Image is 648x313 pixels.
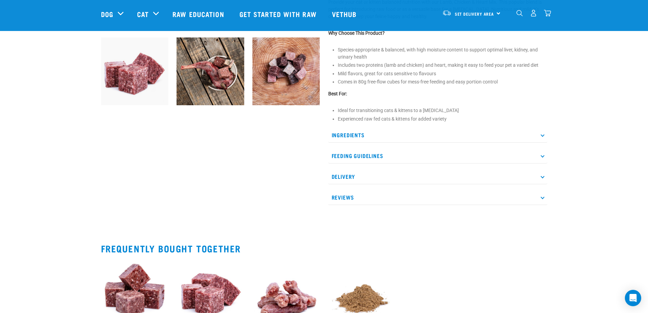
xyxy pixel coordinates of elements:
a: Raw Education [166,0,232,28]
img: 1124 Lamb Chicken Heart Mix 01 [101,37,169,105]
img: Lamb Salmon Duck Possum Heart Mixes [252,37,320,105]
li: Mild flavors, great for cats sensitive to flavours [338,70,547,77]
p: Reviews [328,190,547,205]
a: Cat [137,9,149,19]
li: Includes two proteins (lamb and chicken) and heart, making it easy to feed your pet a varied diet [338,62,547,69]
img: van-moving.png [442,10,451,16]
a: Vethub [325,0,365,28]
li: Comes in 80g free-flow cubes for mess-free feeding and easy portion control [338,78,547,85]
li: Species-appropriate & balanced, with high moisture content to support optimal liver, kidney, and ... [338,46,547,61]
a: Dog [101,9,113,19]
img: home-icon@2x.png [544,10,551,17]
p: Delivery [328,169,547,184]
h2: Frequently bought together [101,243,547,254]
span: Set Delivery Area [455,13,494,15]
p: Ingredients [328,127,547,143]
li: Ideal for transitioning cats & kittens to a [MEDICAL_DATA] [338,107,547,114]
div: Open Intercom Messenger [625,290,641,306]
p: Feeding Guidelines [328,148,547,163]
img: home-icon-1@2x.png [516,10,523,16]
strong: Why Choose This Product? [328,30,385,36]
img: Assortment of Raw Essentials Ingredients Including,Wallaby Shoulder, Cubed Tripe, Cubed Turkey He... [177,37,244,105]
img: user.png [530,10,537,17]
li: Experienced raw fed cats & kittens for added variety [338,115,547,123]
strong: Best For: [328,91,347,96]
a: Get started with Raw [233,0,325,28]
